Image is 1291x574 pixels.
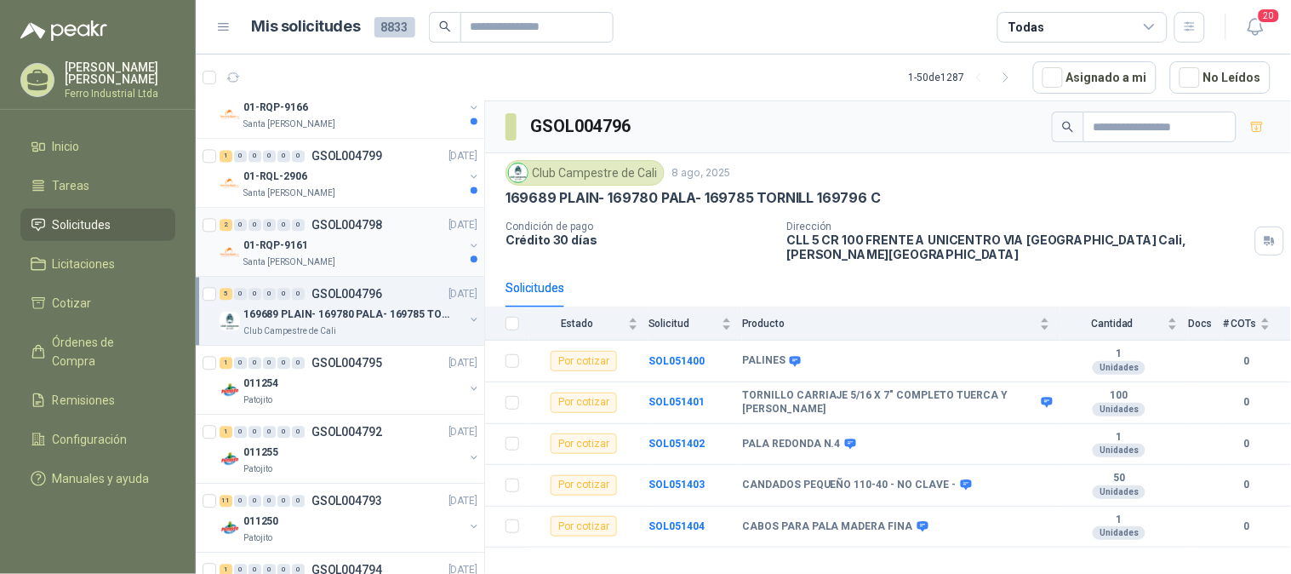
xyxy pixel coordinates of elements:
[648,438,705,450] b: SOL051402
[243,445,278,461] p: 011255
[1257,8,1281,24] span: 20
[529,318,625,330] span: Estado
[292,495,305,507] div: 0
[1188,307,1223,341] th: Docs
[311,150,382,162] p: GSOL004799
[243,169,307,185] p: 01-RQL-2906
[742,318,1037,330] span: Producto
[311,288,382,300] p: GSOL004796
[648,479,705,491] b: SOL051403
[263,150,276,162] div: 0
[263,495,276,507] div: 0
[671,165,730,181] p: 8 ago, 2025
[292,357,305,369] div: 0
[53,430,128,449] span: Configuración
[220,491,481,545] a: 11 0 0 0 0 0 GSOL004793[DATE] Company Logo011250Patojito
[1062,121,1074,133] span: search
[220,173,240,193] img: Company Logo
[234,357,247,369] div: 0
[742,307,1060,341] th: Producto
[252,14,361,39] h1: Mis solicitudes
[1033,61,1157,94] button: Asignado a mi
[742,438,841,451] b: PALA REDONDA N.4
[292,288,305,300] div: 0
[20,20,107,41] img: Logo peakr
[742,354,785,368] b: PALINES
[234,150,247,162] div: 0
[1223,353,1271,370] b: 0
[1093,444,1145,457] div: Unidades
[53,294,92,313] span: Cotizar
[243,255,335,269] p: Santa [PERSON_NAME]
[53,137,80,156] span: Inicio
[648,307,742,341] th: Solicitud
[648,520,705,532] b: SOL051404
[1060,318,1164,330] span: Cantidad
[220,242,240,262] img: Company Logo
[742,389,1037,416] b: TORNILLO CARRIAJE 5/16 X 7" COMPLETO TUERCA Y [PERSON_NAME]
[1223,307,1291,341] th: # COTs
[220,380,240,400] img: Company Logo
[234,495,247,507] div: 0
[529,307,648,341] th: Estado
[277,150,290,162] div: 0
[243,118,335,131] p: Santa [PERSON_NAME]
[65,89,175,99] p: Ferro Industrial Ltda
[263,288,276,300] div: 0
[53,469,150,488] span: Manuales y ayuda
[220,150,232,162] div: 1
[220,422,481,476] a: 1 0 0 0 0 0 GSOL004792[DATE] Company Logo011255Patojito
[220,495,232,507] div: 11
[1060,347,1178,361] b: 1
[243,187,335,200] p: Santa [PERSON_NAME]
[243,238,308,254] p: 01-RQP-9161
[311,495,382,507] p: GSOL004793
[220,284,481,338] a: 5 0 0 0 0 0 GSOL004796[DATE] Company Logo169689 PLAIN- 169780 PALA- 169785 TORNILL 169796 CClub C...
[292,150,305,162] div: 0
[787,232,1248,261] p: CLL 5 CR 100 FRENTE A UNICENTRO VIA [GEOGRAPHIC_DATA] Cali , [PERSON_NAME][GEOGRAPHIC_DATA]
[220,146,481,200] a: 1 0 0 0 0 0 GSOL004799[DATE] Company Logo01-RQL-2906Santa [PERSON_NAME]
[20,169,175,202] a: Tareas
[220,353,481,407] a: 1 0 0 0 0 0 GSOL004795[DATE] Company Logo011254Patojito
[243,307,455,323] p: 169689 PLAIN- 169780 PALA- 169785 TORNILL 169796 C
[20,423,175,456] a: Configuración
[263,219,276,231] div: 0
[742,479,957,492] b: CANDADOS PEQUEÑO 110-40 - NO CLAVE -
[1093,403,1145,416] div: Unidades
[243,100,308,116] p: 01-RQP-9166
[220,518,240,538] img: Company Logo
[277,495,290,507] div: 0
[551,475,617,496] div: Por cotizar
[243,324,336,338] p: Club Campestre de Cali
[53,176,90,195] span: Tareas
[263,426,276,438] div: 0
[243,393,272,407] p: Patojito
[506,221,774,232] p: Condición de pago
[248,495,261,507] div: 0
[648,396,705,408] a: SOL051401
[1223,436,1271,452] b: 0
[551,516,617,537] div: Por cotizar
[506,232,774,247] p: Crédito 30 días
[277,219,290,231] div: 0
[277,357,290,369] div: 0
[20,130,175,163] a: Inicio
[220,449,240,469] img: Company Logo
[530,113,633,140] h3: GSOL004796
[65,61,175,85] p: [PERSON_NAME] [PERSON_NAME]
[243,462,272,476] p: Patojito
[1060,472,1178,485] b: 50
[648,355,705,367] a: SOL051400
[248,150,261,162] div: 0
[220,104,240,124] img: Company Logo
[277,288,290,300] div: 0
[220,357,232,369] div: 1
[1093,485,1145,499] div: Unidades
[243,531,272,545] p: Patojito
[248,426,261,438] div: 0
[234,288,247,300] div: 0
[248,288,261,300] div: 0
[448,493,477,509] p: [DATE]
